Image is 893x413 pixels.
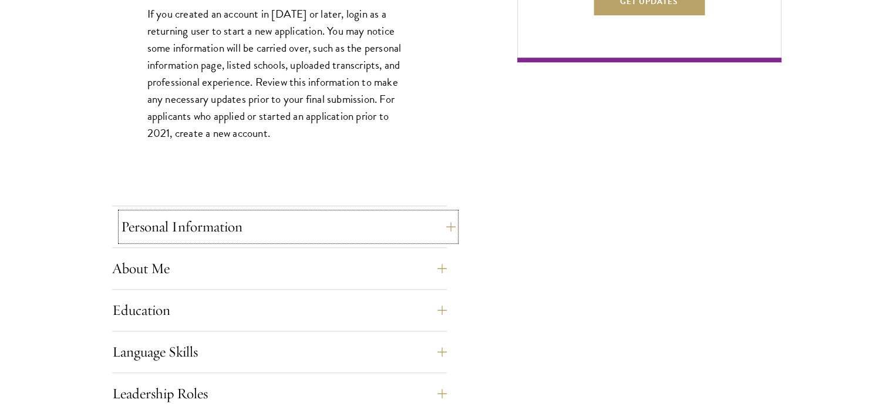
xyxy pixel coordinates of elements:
[112,380,447,408] button: Leadership Roles
[112,296,447,324] button: Education
[112,254,447,283] button: About Me
[121,213,456,241] button: Personal Information
[112,338,447,366] button: Language Skills
[147,5,412,142] p: If you created an account in [DATE] or later, login as a returning user to start a new applicatio...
